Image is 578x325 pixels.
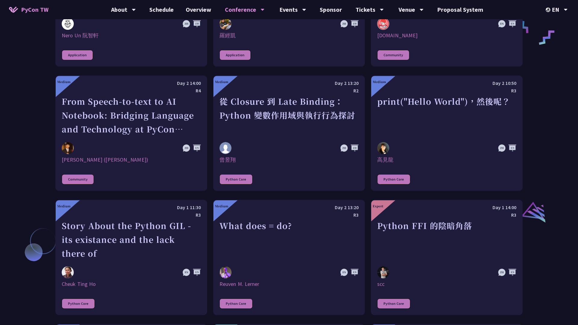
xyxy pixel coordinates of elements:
[62,50,93,60] div: Application
[62,18,74,30] img: Nero Un 阮智軒
[373,204,383,208] div: Expert
[371,76,523,191] a: Medium Day 2 10:50 R3 print("Hello World")，然後呢？ 高見龍 高見龍 Python Core
[377,174,410,184] div: Python Core
[219,50,251,60] div: Application
[219,18,232,30] img: 羅經凱
[371,200,523,315] a: Expert Day 1 14:00 R3 Python FFI 的陰暗角落 scc scc Python Core
[377,87,516,94] div: R3
[62,79,201,87] div: Day 2 14:00
[377,142,389,154] img: 高見龍
[219,280,359,288] div: Reuven M. Lerner
[219,142,232,154] img: 曾昱翔
[219,87,359,94] div: R2
[377,211,516,219] div: R3
[62,174,94,184] div: Community
[377,18,389,30] img: pyladies.tw
[546,8,552,12] img: Locale Icon
[377,32,516,39] div: [DOMAIN_NAME]
[219,299,253,309] div: Python Core
[219,156,359,163] div: 曾昱翔
[62,94,201,136] div: From Speech-to-text to AI Notebook: Bridging Language and Technology at PyCon [GEOGRAPHIC_DATA]
[62,156,201,163] div: [PERSON_NAME] ([PERSON_NAME])
[21,5,48,14] span: PyCon TW
[377,50,409,60] div: Community
[377,219,516,260] div: Python FFI 的陰暗角落
[62,219,201,260] div: Story About the Python GIL - its existance and the lack there of
[3,2,54,17] a: PyCon TW
[213,200,365,315] a: Medium Day 2 13:20 R3 What does = do? Reuven M. Lerner Reuven M. Lerner Python Core
[219,219,359,260] div: What does = do?
[377,280,516,288] div: scc
[377,266,389,278] img: scc
[62,204,201,211] div: Day 1 11:30
[213,76,365,191] a: Medium Day 2 13:20 R2 從 Closure 到 Late Binding：Python 變數作用域與執行行為探討 曾昱翔 曾昱翔 Python Core
[215,204,228,208] div: Medium
[377,79,516,87] div: Day 2 10:50
[9,7,18,13] img: Home icon of PyCon TW 2025
[377,204,516,211] div: Day 1 14:00
[62,211,201,219] div: R3
[219,266,232,280] img: Reuven M. Lerner
[377,156,516,163] div: 高見龍
[62,280,201,288] div: Cheuk Ting Ho
[219,94,359,136] div: 從 Closure 到 Late Binding：Python 變數作用域與執行行為探討
[219,174,253,184] div: Python Core
[62,142,74,154] img: 李昱勳 (Yu-Hsun Lee)
[373,79,386,84] div: Medium
[219,204,359,211] div: Day 2 13:20
[62,32,201,39] div: Nero Un 阮智軒
[57,204,70,208] div: Medium
[55,76,207,191] a: Medium Day 2 14:00 R4 From Speech-to-text to AI Notebook: Bridging Language and Technology at PyC...
[62,87,201,94] div: R4
[55,200,207,315] a: Medium Day 1 11:30 R3 Story About the Python GIL - its existance and the lack there of Cheuk Ting...
[377,94,516,136] div: print("Hello World")，然後呢？
[62,299,95,309] div: Python Core
[219,79,359,87] div: Day 2 13:20
[62,266,74,278] img: Cheuk Ting Ho
[377,299,410,309] div: Python Core
[215,79,228,84] div: Medium
[57,79,70,84] div: Medium
[219,211,359,219] div: R3
[219,32,359,39] div: 羅經凱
